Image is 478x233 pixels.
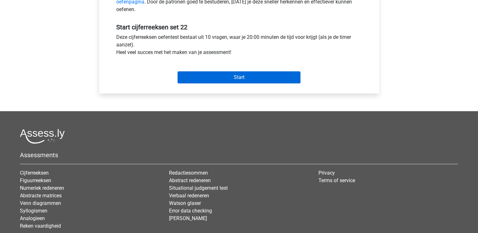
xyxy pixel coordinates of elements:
[169,200,201,206] a: Watson glaser
[20,129,65,144] img: Assessly logo
[178,71,300,83] input: Start
[20,223,61,229] a: Reken vaardigheid
[20,185,64,191] a: Numeriek redeneren
[20,193,62,199] a: Abstracte matrices
[318,177,355,183] a: Terms of service
[169,170,208,176] a: Redactiesommen
[116,23,362,31] h5: Start cijferreeksen set 22
[20,215,45,221] a: Analogieen
[112,33,367,59] div: Deze cijferreeksen oefentest bestaat uit 10 vragen, waar je 20:00 minuten de tijd voor krijgt (al...
[318,170,335,176] a: Privacy
[169,177,211,183] a: Abstract redeneren
[169,215,207,221] a: [PERSON_NAME]
[169,185,228,191] a: Situational judgement test
[169,208,212,214] a: Error data checking
[20,177,51,183] a: Figuurreeksen
[20,200,61,206] a: Venn diagrammen
[20,170,49,176] a: Cijferreeksen
[169,193,209,199] a: Verbaal redeneren
[20,208,47,214] a: Syllogismen
[20,151,458,159] h5: Assessments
